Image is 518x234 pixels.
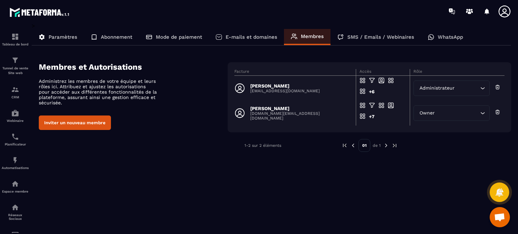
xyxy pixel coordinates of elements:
[39,62,228,72] h4: Membres et Autorisations
[2,128,29,151] a: schedulerschedulerPlanificateur
[2,151,29,175] a: automationsautomationsAutomatisations
[226,34,277,40] p: E-mails et domaines
[11,156,19,164] img: automations
[2,198,29,226] a: social-networksocial-networkRéseaux Sociaux
[2,213,29,221] p: Réseaux Sociaux
[410,69,505,76] th: Rôle
[11,133,19,141] img: scheduler
[39,115,111,130] button: Inviter un nouveau membre
[413,80,489,96] div: Search for option
[2,175,29,198] a: automationsautomationsEspace membre
[11,56,19,64] img: formation
[2,142,29,146] p: Planificateur
[2,95,29,99] p: CRM
[369,113,375,124] div: +7
[2,104,29,128] a: automationsautomationsWebinaire
[2,190,29,193] p: Espace membre
[2,80,29,104] a: formationformationCRM
[156,34,202,40] p: Mode de paiement
[2,28,29,51] a: formationformationTableau de bord
[436,109,478,117] input: Search for option
[49,34,77,40] p: Paramètres
[347,34,414,40] p: SMS / Emails / Webinaires
[250,106,352,111] p: [PERSON_NAME]
[383,142,389,148] img: next
[413,105,489,121] div: Search for option
[11,109,19,117] img: automations
[490,207,510,227] div: Ouvrir le chat
[2,119,29,123] p: Webinaire
[9,6,70,18] img: logo
[2,66,29,75] p: Tunnel de vente Site web
[356,69,410,76] th: Accès
[244,143,281,148] p: 1-2 sur 2 éléments
[2,42,29,46] p: Tableau de bord
[250,111,352,121] p: [DOMAIN_NAME][EMAIL_ADDRESS][DOMAIN_NAME]
[392,142,398,148] img: next
[11,33,19,41] img: formation
[456,85,478,92] input: Search for option
[32,23,511,162] div: >
[250,89,320,93] p: [EMAIL_ADDRESS][DOMAIN_NAME]
[418,109,436,117] span: Owner
[39,78,157,105] p: Administrez les membres de votre équipe et leurs rôles ici. Attribuez et ajustez les autorisation...
[358,139,370,152] p: 01
[250,83,320,89] p: [PERSON_NAME]
[11,203,19,211] img: social-network
[2,166,29,170] p: Automatisations
[234,69,356,76] th: Facture
[342,142,348,148] img: prev
[101,34,132,40] p: Abonnement
[373,143,381,148] p: de 1
[11,180,19,188] img: automations
[301,33,324,39] p: Membres
[438,34,463,40] p: WhatsApp
[418,85,456,92] span: Administrateur
[350,142,356,148] img: prev
[2,51,29,80] a: formationformationTunnel de vente Site web
[11,86,19,94] img: formation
